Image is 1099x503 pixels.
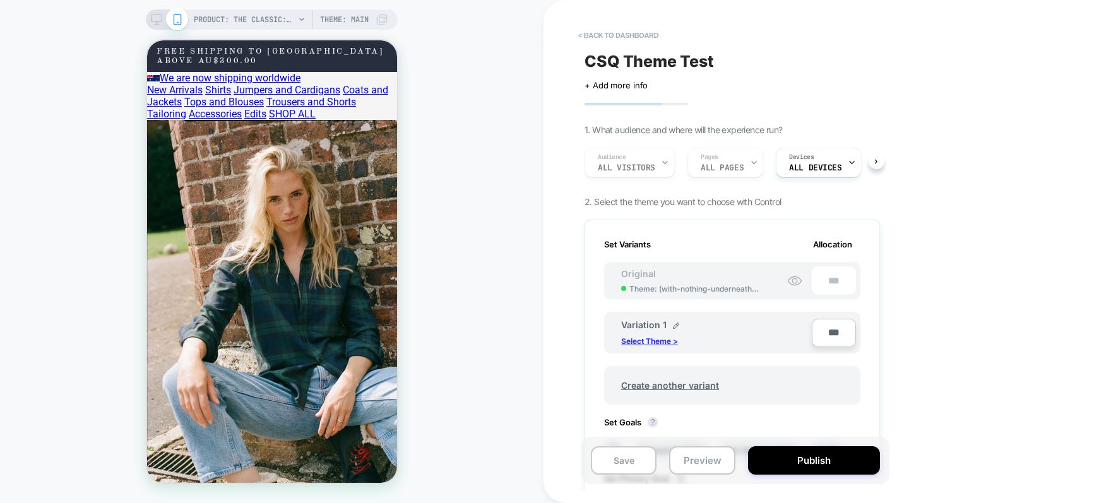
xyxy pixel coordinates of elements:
span: Theme: ( with-nothing-underneath/main ) [629,284,761,293]
button: Preview [669,446,735,475]
span: CSQ Theme Test [585,52,713,71]
span: Allocation [813,239,852,249]
span: Devices [789,153,814,162]
a: Tops and Blouses [37,56,117,68]
a: Edits [97,68,119,80]
button: Save [591,446,656,475]
a: SHOP ALL [122,68,169,80]
a: Jumpers and Cardigans [86,44,193,56]
button: ? [648,417,658,427]
span: ALL DEVICES [789,163,841,172]
span: Variation 1 [621,319,667,330]
p: Select Theme > [621,336,678,346]
img: edit [673,323,679,329]
span: + Add more info [585,80,648,90]
a: Trousers and Shorts [119,56,209,68]
div: Free shipping to [GEOGRAPHIC_DATA] above AU$300.00 [9,6,241,25]
a: Shirts [58,44,84,56]
span: Set Goals [604,417,664,427]
a: Accessories [42,68,95,80]
button: < back to dashboard [572,25,665,45]
span: Set Variants [604,239,651,249]
span: PRODUCT: The Classic: Denim, Blue [194,9,295,30]
span: 1. What audience and where will the experience run? [585,124,782,135]
button: Publish [748,446,880,475]
span: 2. Select the theme you want to choose with Control [585,196,781,207]
span: Original [609,268,668,279]
span: Theme: MAIN [320,9,369,30]
span: Create another variant [609,370,732,400]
